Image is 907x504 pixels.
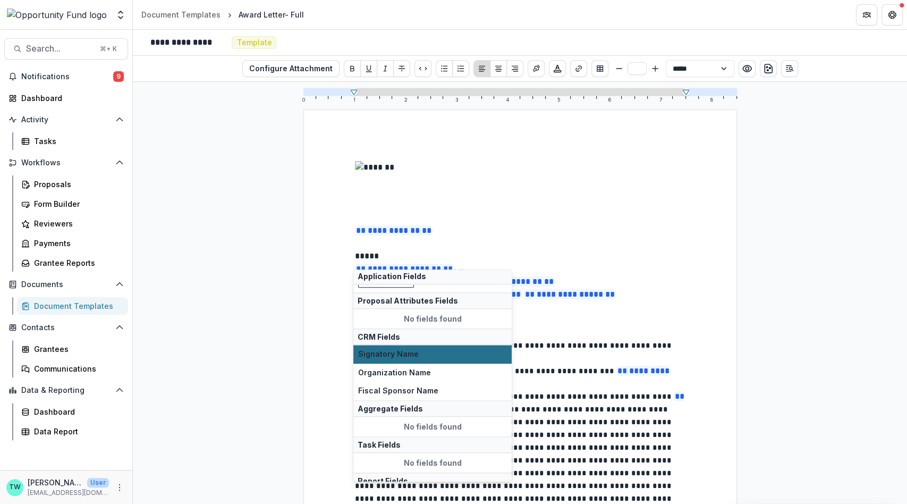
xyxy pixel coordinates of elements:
button: Insert Signature [528,60,545,77]
button: Align Right [506,60,523,77]
div: Dashboard [34,406,120,417]
div: Tasks [34,136,120,147]
span: Workflows [21,158,111,167]
span: 9 [113,71,124,82]
button: Partners [856,4,877,26]
div: ⌘ + K [98,43,119,55]
a: Form Builder [17,195,128,213]
span: Documents [21,280,111,289]
a: Proposals [17,175,128,193]
button: Open Workflows [4,154,128,171]
button: Code [414,60,431,77]
div: Grantee Reports [34,257,120,268]
span: Notifications [21,72,113,81]
button: Underline [360,60,377,77]
button: Open Documents [4,276,128,293]
button: Open Data & Reporting [4,382,128,399]
button: Create link [570,60,587,77]
button: Choose font color [549,60,566,77]
div: Payments [34,238,120,249]
span: Contacts [21,323,111,332]
span: Search... [26,44,94,54]
div: Reviewers [34,218,120,229]
button: Bigger [649,62,662,75]
div: Communications [34,363,120,374]
a: Document Templates [137,7,225,22]
a: Dashboard [4,89,128,107]
button: Organization Name [353,363,512,382]
div: Proposals [34,179,120,190]
a: Tasks [17,132,128,150]
button: Bold [344,60,361,77]
a: Communications [17,360,128,377]
img: Opportunity Fund logo [7,9,107,21]
div: Application Fields [353,268,512,284]
nav: breadcrumb [137,7,308,22]
div: Task Fields [353,436,512,453]
button: Ordered List [452,60,469,77]
button: Preview preview-doc.pdf [739,60,756,77]
button: Align Center [490,60,507,77]
button: Open Editor Sidebar [781,60,798,77]
button: Get Help [881,4,903,26]
button: Align Left [473,60,490,77]
button: Notifications9 [4,68,128,85]
a: Data Report [17,423,128,440]
button: Open Activity [4,111,128,128]
p: [PERSON_NAME] [28,477,83,488]
a: Grantees [17,340,128,358]
button: Strike [393,60,410,77]
button: Fiscal Sponsor Name [353,382,512,400]
div: Report Fields [353,473,512,489]
div: Ti Wilhelm [9,484,21,491]
button: Smaller [613,62,625,75]
a: Grantee Reports [17,254,128,272]
button: More [113,481,126,494]
button: Search... [4,38,128,60]
a: Document Templates [17,297,128,315]
button: Bullet List [436,60,453,77]
button: Configure Attachment [242,60,340,77]
div: Form Builder [34,198,120,209]
a: Dashboard [17,403,128,421]
div: Document Templates [34,300,120,312]
span: Data & Reporting [21,386,111,395]
div: Data Report [34,426,120,437]
div: CRM Fields [353,329,512,345]
button: Italicize [377,60,394,77]
span: Fiscal Sponsor Name [358,387,507,396]
button: Open Contacts [4,319,128,336]
a: Payments [17,234,128,252]
div: No fields found [353,309,512,329]
span: Organization Name [358,368,507,377]
p: [EMAIL_ADDRESS][DOMAIN_NAME] [28,488,109,498]
button: Insert Table [591,60,608,77]
span: Template [236,38,272,47]
span: Activity [21,115,111,124]
span: Signatory Name [358,350,507,359]
button: download-word [760,60,777,77]
div: Document Templates [141,9,221,20]
div: Grantees [34,343,120,355]
span: Long answer [358,279,414,287]
div: Award Letter- Full [239,9,304,20]
div: No fields found [353,453,512,473]
a: Reviewers [17,215,128,232]
div: No fields found [353,417,512,436]
div: Proposal Attributes Fields [353,292,512,309]
div: Aggregate Fields [353,400,512,417]
button: Open entity switcher [113,4,128,26]
button: Signatory Name [353,345,512,364]
div: Dashboard [21,93,120,104]
p: User [87,478,109,488]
